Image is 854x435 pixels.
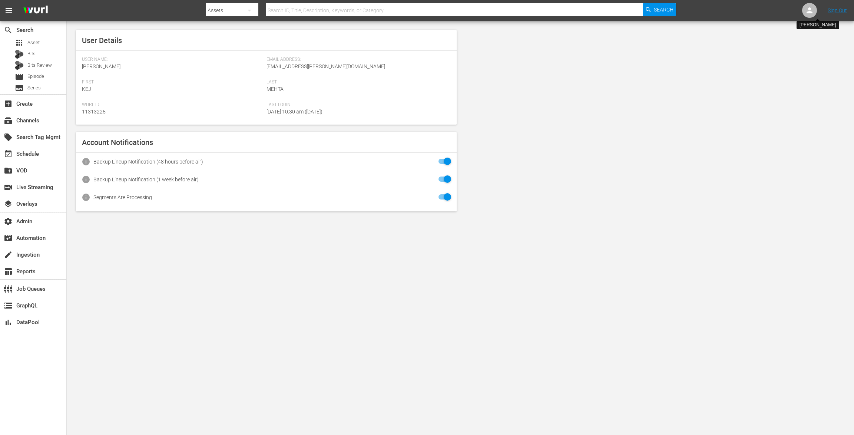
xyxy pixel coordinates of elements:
[267,57,447,63] span: Email Address:
[4,6,13,15] span: menu
[93,177,199,182] div: Backup Lineup Notification (1 week before air)
[4,234,13,243] span: Automation
[4,149,13,158] span: Schedule
[82,36,122,45] span: User Details
[82,193,90,202] span: info
[82,63,120,69] span: [PERSON_NAME]
[82,157,90,166] span: info
[4,318,13,327] span: DataPool
[4,133,13,142] span: Search Tag Mgmt
[654,3,673,16] span: Search
[82,79,263,85] span: First
[4,284,13,293] span: Job Queues
[800,22,836,28] div: [PERSON_NAME]
[93,159,203,165] div: Backup Lineup Notification (48 hours before air)
[4,267,13,276] span: Reports
[82,109,106,115] span: 11313225
[82,86,91,92] span: Kej
[643,3,676,16] button: Search
[267,109,322,115] span: [DATE] 10:30 am ([DATE])
[18,2,53,19] img: ans4CAIJ8jUAAAAAAAAAAAAAAAAAAAAAAAAgQb4GAAAAAAAAAAAAAAAAAAAAAAAAJMjXAAAAAAAAAAAAAAAAAAAAAAAAgAT5G...
[4,26,13,34] span: Search
[4,200,13,208] span: Overlays
[27,62,52,69] span: Bits Review
[15,83,24,92] span: Series
[4,166,13,175] span: VOD
[4,183,13,192] span: Live Streaming
[27,73,44,80] span: Episode
[267,63,385,69] span: [EMAIL_ADDRESS][PERSON_NAME][DOMAIN_NAME]
[15,50,24,59] div: Bits
[267,79,447,85] span: Last
[93,194,152,200] div: Segments Are Processing
[4,217,13,226] span: Admin
[267,102,447,108] span: Last Login
[4,116,13,125] span: Channels
[15,61,24,70] div: Bits Review
[15,38,24,47] span: Asset
[82,138,153,147] span: Account Notifications
[82,102,263,108] span: Wurl Id
[82,57,263,63] span: User Name:
[4,301,13,310] span: GraphQL
[4,250,13,259] span: Ingestion
[15,72,24,81] span: Episode
[4,99,13,108] span: Create
[27,84,41,92] span: Series
[82,175,90,184] span: info
[27,39,40,46] span: Asset
[27,50,36,57] span: Bits
[828,7,847,13] a: Sign Out
[267,86,284,92] span: Mehta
